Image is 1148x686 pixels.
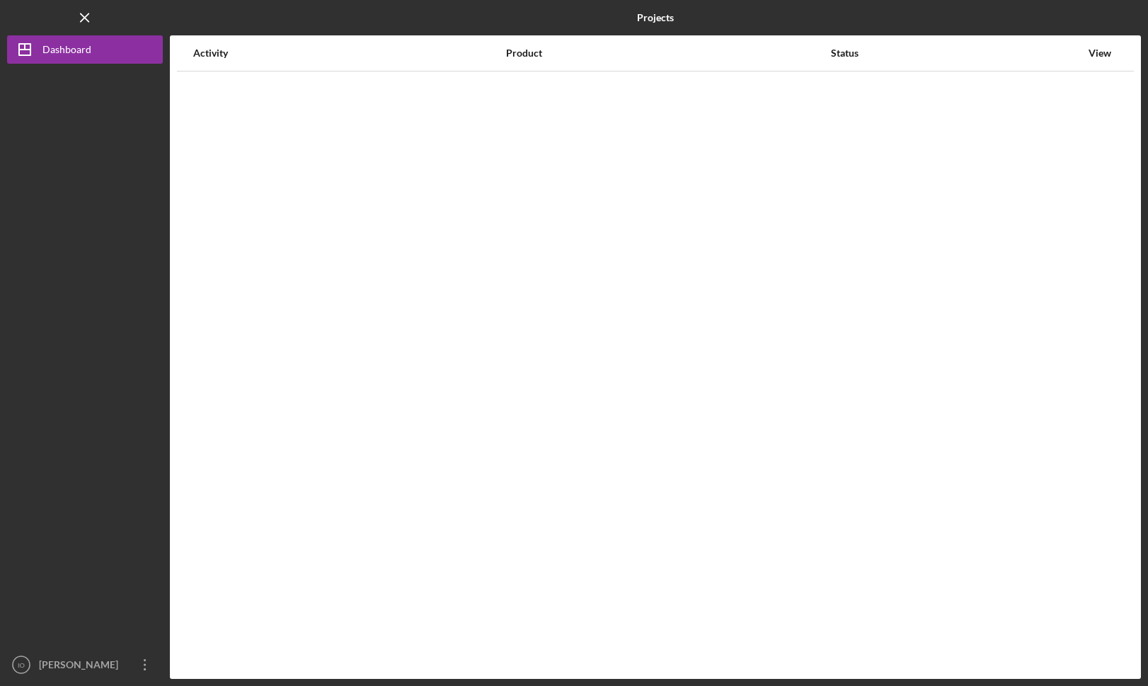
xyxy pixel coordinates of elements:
b: Projects [637,12,674,23]
div: Dashboard [42,35,91,67]
div: View [1082,47,1118,59]
div: Status [831,47,1081,59]
text: IO [18,661,25,669]
button: Dashboard [7,35,163,64]
div: Product [506,47,830,59]
button: IO[PERSON_NAME] [7,651,163,679]
div: [PERSON_NAME] [35,651,127,682]
div: Activity [193,47,505,59]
